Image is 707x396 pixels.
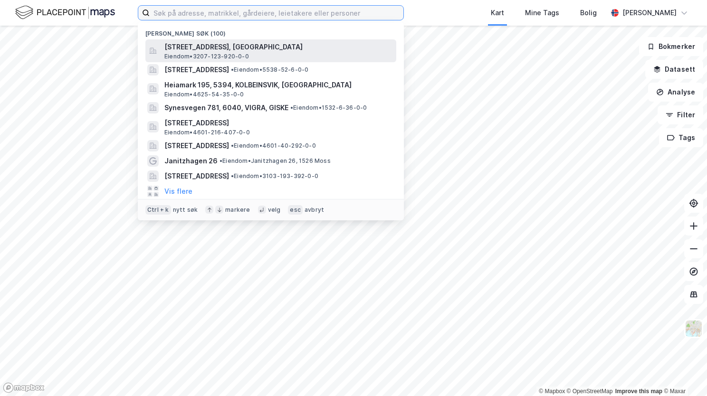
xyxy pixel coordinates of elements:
[645,60,703,79] button: Datasett
[231,142,234,149] span: •
[231,66,308,74] span: Eiendom • 5538-52-6-0-0
[220,157,331,165] span: Eiendom • Janitzhagen 26, 1526 Moss
[567,388,613,395] a: OpenStreetMap
[220,157,222,164] span: •
[225,206,250,214] div: markere
[164,79,392,91] span: Heiamark 195, 5394, KOLBEINSVIK, [GEOGRAPHIC_DATA]
[658,105,703,124] button: Filter
[525,7,559,19] div: Mine Tags
[539,388,565,395] a: Mapbox
[164,155,218,167] span: Janitzhagen 26
[288,205,303,215] div: esc
[639,37,703,56] button: Bokmerker
[164,170,229,182] span: [STREET_ADDRESS]
[164,117,392,129] span: [STREET_ADDRESS]
[580,7,597,19] div: Bolig
[164,102,288,113] span: Synesvegen 781, 6040, VIGRA, GISKE
[659,350,707,396] iframe: Chat Widget
[290,104,293,111] span: •
[15,4,115,21] img: logo.f888ab2527a4732fd821a326f86c7f29.svg
[685,320,703,338] img: Z
[3,382,45,393] a: Mapbox homepage
[615,388,662,395] a: Improve this map
[164,41,392,53] span: [STREET_ADDRESS], [GEOGRAPHIC_DATA]
[231,172,318,180] span: Eiendom • 3103-193-392-0-0
[164,186,192,197] button: Vis flere
[648,83,703,102] button: Analyse
[138,22,404,39] div: [PERSON_NAME] søk (100)
[231,172,234,179] span: •
[164,53,249,60] span: Eiendom • 3207-123-920-0-0
[164,140,229,151] span: [STREET_ADDRESS]
[164,129,250,136] span: Eiendom • 4601-216-407-0-0
[231,66,234,73] span: •
[231,142,316,150] span: Eiendom • 4601-40-292-0-0
[145,205,171,215] div: Ctrl + k
[290,104,367,112] span: Eiendom • 1532-6-36-0-0
[622,7,677,19] div: [PERSON_NAME]
[659,128,703,147] button: Tags
[164,91,244,98] span: Eiendom • 4625-54-35-0-0
[164,64,229,75] span: [STREET_ADDRESS]
[268,206,281,214] div: velg
[491,7,504,19] div: Kart
[173,206,198,214] div: nytt søk
[150,6,403,20] input: Søk på adresse, matrikkel, gårdeiere, leietakere eller personer
[305,206,324,214] div: avbryt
